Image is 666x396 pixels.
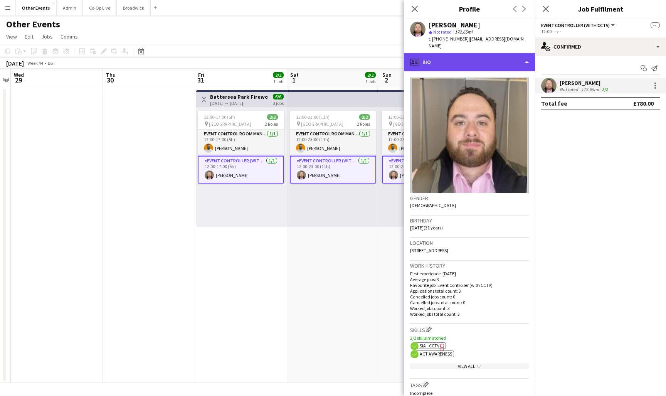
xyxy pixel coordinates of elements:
[410,300,529,305] p: Cancelled jobs total count: 0
[393,121,436,127] span: [GEOGRAPHIC_DATA]
[209,121,251,127] span: [GEOGRAPHIC_DATA]
[106,71,116,78] span: Thu
[410,305,529,311] p: Worked jobs count: 3
[410,217,529,224] h3: Birthday
[410,248,448,253] span: [STREET_ADDRESS]
[6,59,24,67] div: [DATE]
[210,100,267,106] div: [DATE] → [DATE]
[117,0,151,15] button: Broadwick
[14,71,24,78] span: Wed
[290,71,299,78] span: Sat
[410,381,529,389] h3: Tags
[541,99,567,107] div: Total fee
[16,0,57,15] button: Other Events
[410,363,529,369] div: View All
[197,76,204,84] span: 31
[290,130,376,156] app-card-role: Event Control Room Manager1/112:00-23:00 (11h)[PERSON_NAME]
[541,22,616,28] button: Event Controller (with CCTV)
[3,32,20,42] a: View
[420,351,452,357] span: ACT Awareness
[410,390,529,396] p: Incomplete
[290,156,376,184] app-card-role: Event Controller (with CCTV)1/112:00-23:00 (11h)[PERSON_NAME]
[410,239,529,246] h3: Location
[535,37,666,56] div: Confirmed
[541,22,610,28] span: Event Controller (with CCTV)
[6,19,60,30] h1: Other Events
[404,4,535,14] h3: Profile
[198,111,284,184] app-job-card: 12:00-17:00 (5h)2/2 [GEOGRAPHIC_DATA]2 RolesEvent Control Room Manager1/112:00-17:00 (5h)[PERSON_...
[265,121,278,127] span: 2 Roles
[633,99,654,107] div: £780.00
[429,36,526,49] span: | [EMAIL_ADDRESS][DOMAIN_NAME]
[429,36,469,42] span: t. [PHONE_NUMBER]
[273,72,284,78] span: 2/2
[48,60,55,66] div: BST
[410,282,529,288] p: Favourite job: Event Controller (with CCTV)
[602,86,608,92] app-skills-label: 2/2
[198,71,204,78] span: Fri
[535,4,666,14] h3: Job Fulfilment
[382,111,468,184] app-job-card: 12:00-23:00 (11h)2/2 [GEOGRAPHIC_DATA]2 RolesEvent Control Room Manager1/112:00-23:00 (11h)[PERSO...
[41,33,53,40] span: Jobs
[388,114,422,120] span: 12:00-23:00 (11h)
[410,325,529,334] h3: Skills
[410,294,529,300] p: Cancelled jobs count: 0
[357,121,370,127] span: 2 Roles
[61,33,78,40] span: Comms
[382,156,468,184] app-card-role: Event Controller (with CCTV)1/112:00-23:00 (11h)[PERSON_NAME]
[560,79,610,86] div: [PERSON_NAME]
[267,114,278,120] span: 2/2
[580,86,600,92] div: 172.65mi
[410,78,529,193] img: Crew avatar or photo
[296,114,330,120] span: 12:00-23:00 (11h)
[290,111,376,184] app-job-card: 12:00-23:00 (11h)2/2 [GEOGRAPHIC_DATA]2 RolesEvent Control Room Manager1/112:00-23:00 (11h)[PERSO...
[359,114,370,120] span: 2/2
[105,76,116,84] span: 30
[410,225,443,231] span: [DATE] (31 years)
[410,271,529,276] p: First experience: [DATE]
[198,130,284,156] app-card-role: Event Control Room Manager1/112:00-17:00 (5h)[PERSON_NAME]
[410,311,529,317] p: Worked jobs total count: 3
[433,29,452,35] span: Not rated
[382,71,392,78] span: Sun
[365,72,376,78] span: 2/2
[204,114,235,120] span: 12:00-17:00 (5h)
[273,99,284,106] div: 3 jobs
[83,0,117,15] button: Co-Op Live
[365,79,375,84] div: 1 Job
[198,156,284,184] app-card-role: Event Controller (with CCTV)1/112:00-17:00 (5h)[PERSON_NAME]
[210,93,267,100] h3: Battersea Park Fireworks
[301,121,343,127] span: [GEOGRAPHIC_DATA]
[25,60,45,66] span: Week 44
[273,94,284,99] span: 6/6
[651,22,660,28] span: --
[57,0,83,15] button: Admin
[420,343,439,349] span: SIA - CCTV
[382,130,468,156] app-card-role: Event Control Room Manager1/112:00-23:00 (11h)[PERSON_NAME]
[560,86,580,92] div: Not rated
[429,22,480,29] div: [PERSON_NAME]
[410,335,529,341] p: 2/2 skills matched
[410,202,456,208] span: [DEMOGRAPHIC_DATA]
[541,29,660,34] div: 12:00- --:--
[410,262,529,269] h3: Work history
[381,76,392,84] span: 2
[453,29,474,35] span: 172.65mi
[410,288,529,294] p: Applications total count: 3
[404,53,535,71] div: Bio
[57,32,81,42] a: Comms
[13,76,24,84] span: 29
[410,195,529,202] h3: Gender
[273,79,283,84] div: 1 Job
[25,33,34,40] span: Edit
[22,32,37,42] a: Edit
[289,76,299,84] span: 1
[38,32,56,42] a: Jobs
[410,276,529,282] p: Average jobs: 3
[6,33,17,40] span: View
